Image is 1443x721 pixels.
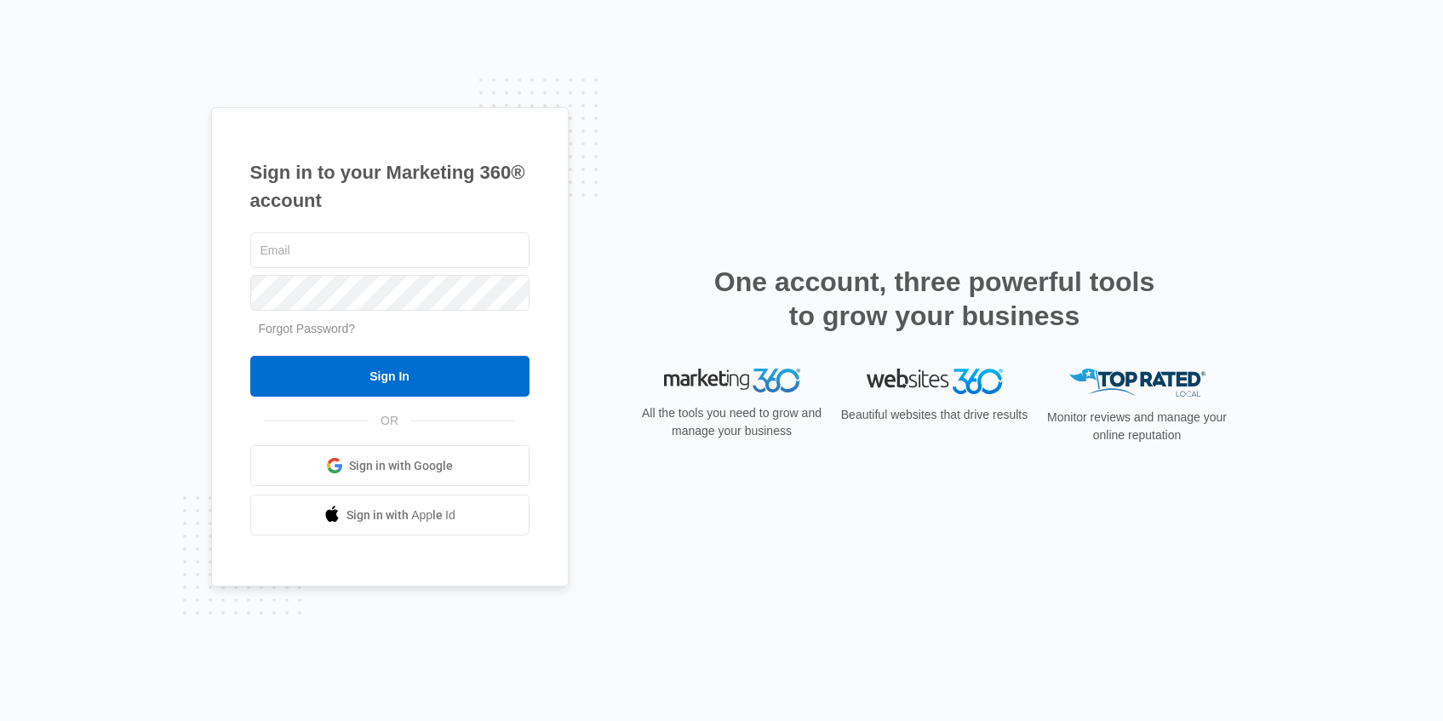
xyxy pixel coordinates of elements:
span: Sign in with Google [349,457,453,475]
a: Sign in with Apple Id [250,495,530,535]
a: Sign in with Google [250,445,530,486]
p: Monitor reviews and manage your online reputation [1042,409,1233,444]
h1: Sign in to your Marketing 360® account [250,158,530,215]
p: All the tools you need to grow and manage your business [637,404,827,440]
span: OR [369,412,410,430]
input: Sign In [250,356,530,397]
a: Forgot Password? [259,322,356,335]
h2: One account, three powerful tools to grow your business [709,265,1160,333]
img: Top Rated Local [1069,369,1205,397]
img: Websites 360 [867,369,1003,393]
img: Marketing 360 [664,369,800,392]
p: Beautiful websites that drive results [839,406,1030,424]
span: Sign in with Apple Id [346,506,455,524]
input: Email [250,232,530,268]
